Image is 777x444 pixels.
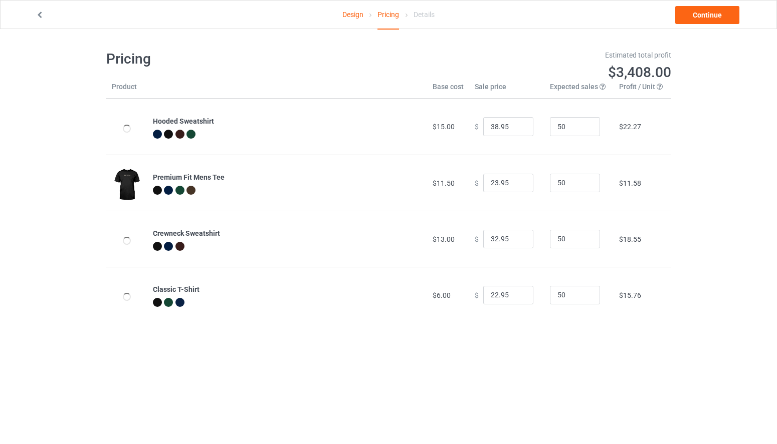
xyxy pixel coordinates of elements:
[475,235,479,243] span: $
[153,117,214,125] b: Hooded Sweatshirt
[619,235,641,243] span: $18.55
[433,179,455,187] span: $11.50
[106,50,382,68] h1: Pricing
[469,82,544,99] th: Sale price
[414,1,435,29] div: Details
[619,179,641,187] span: $11.58
[427,82,469,99] th: Base cost
[475,123,479,131] span: $
[433,291,451,299] span: $6.00
[614,82,671,99] th: Profit / Unit
[475,179,479,187] span: $
[675,6,739,24] a: Continue
[619,123,641,131] span: $22.27
[106,82,147,99] th: Product
[619,291,641,299] span: $15.76
[608,64,671,81] span: $3,408.00
[153,285,200,293] b: Classic T-Shirt
[544,82,614,99] th: Expected sales
[433,235,455,243] span: $13.00
[475,291,479,299] span: $
[342,1,363,29] a: Design
[433,123,455,131] span: $15.00
[153,229,220,237] b: Crewneck Sweatshirt
[153,173,225,181] b: Premium Fit Mens Tee
[377,1,399,30] div: Pricing
[396,50,671,60] div: Estimated total profit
